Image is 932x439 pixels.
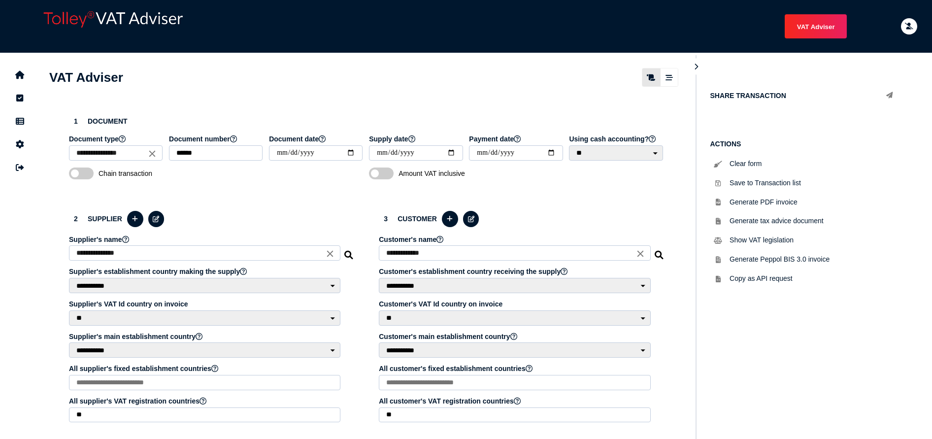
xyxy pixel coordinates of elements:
label: Customer's name [379,236,652,243]
label: Payment date [469,135,564,143]
button: Shows a dropdown of VAT Advisor options [785,14,847,38]
label: Supply date [369,135,464,143]
h3: Document [69,114,665,128]
menu: navigate products [215,14,847,38]
i: Close [147,148,158,159]
h3: Supplier [69,209,354,229]
i: Close [325,248,335,259]
button: Data manager [9,111,30,132]
div: app logo [39,7,210,45]
label: Customer's establishment country receiving the supply [379,268,652,275]
button: Hide [688,59,704,75]
i: Data manager [16,121,24,122]
span: Amount VAT inclusive [399,169,502,177]
button: Add a new customer to the database [442,211,458,227]
button: Add a new supplier to the database [127,211,143,227]
i: Close [635,248,646,259]
div: 3 [379,212,393,226]
label: Document type [69,135,164,143]
label: All customer's fixed establishment countries [379,365,652,372]
h1: Share transaction [710,92,786,100]
label: All supplier's VAT registration countries [69,397,342,405]
mat-button-toggle: Classic scrolling page view [642,68,660,86]
button: Edit selected supplier in the database [148,211,165,227]
button: Manage settings [9,134,30,155]
button: Tasks [9,88,30,108]
label: Supplier's name [69,236,342,243]
i: Email needs to be verified [905,23,913,30]
div: 1 [69,114,83,128]
button: Home [9,65,30,85]
button: Edit selected customer in the database [463,211,479,227]
span: Chain transaction [99,169,202,177]
h3: Customer [379,209,664,229]
label: Using cash accounting? [569,135,664,143]
div: 2 [69,212,83,226]
i: Search for a dummy seller [344,248,354,256]
mat-button-toggle: Stepper view [660,68,678,86]
button: Sign out [9,157,30,178]
label: Supplier's VAT Id country on invoice [69,300,342,308]
h1: Actions [710,140,898,148]
label: Customer's main establishment country [379,333,652,340]
h1: VAT Adviser [49,70,123,85]
label: Document date [269,135,364,143]
label: All customer's VAT registration countries [379,397,652,405]
app-field: Select a document type [69,135,164,168]
label: Document number [169,135,264,143]
i: Search for a dummy customer [655,248,665,256]
label: Supplier's establishment country making the supply [69,268,342,275]
label: Customer's VAT Id country on invoice [379,300,652,308]
label: Supplier's main establishment country [69,333,342,340]
button: Share transaction [881,88,898,104]
label: All supplier's fixed establishment countries [69,365,342,372]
